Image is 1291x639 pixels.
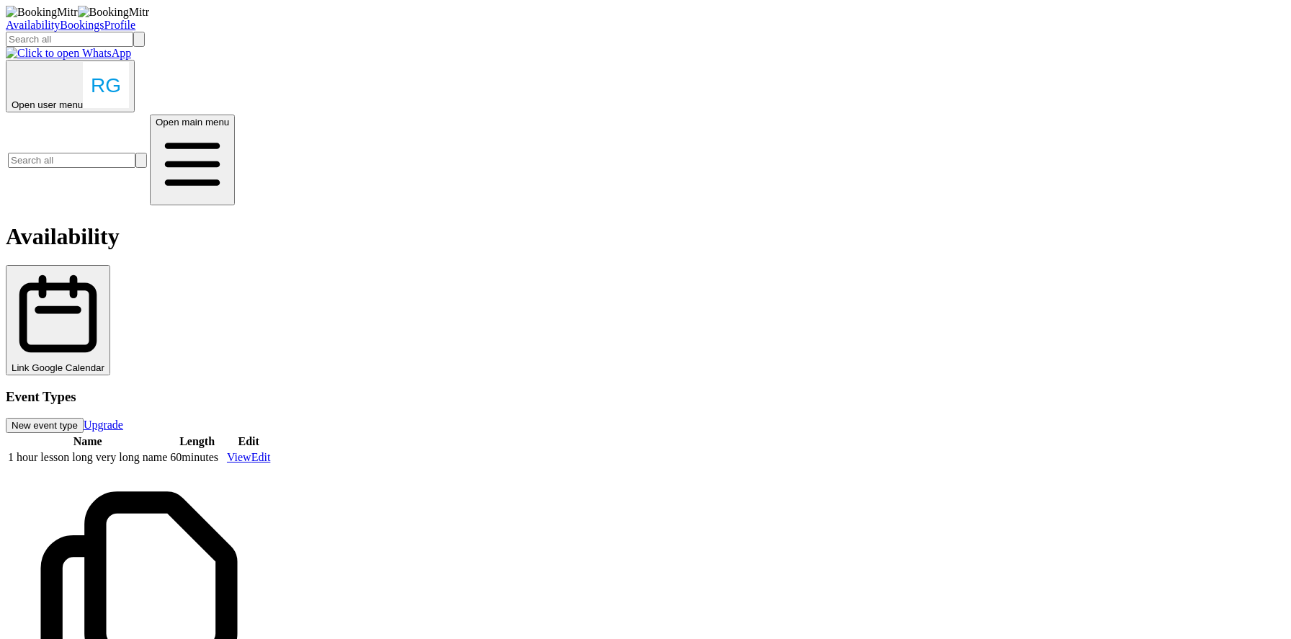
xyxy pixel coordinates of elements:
a: Upgrade [84,419,123,431]
a: Profile [104,19,136,31]
span: Edit [238,435,259,447]
a: Availability [6,19,60,31]
button: Link Google Calendar [6,265,110,375]
img: BookingMitr [78,6,150,19]
a: View [227,451,251,463]
span: 1 hour lesson long very long name [8,451,167,463]
button: Open user menu [6,60,135,112]
span: Open user menu [12,99,83,110]
img: BookingMitr [6,6,78,19]
a: Bookings [60,19,104,31]
td: 60 minutes [169,450,225,465]
th: Name [7,434,168,449]
a: Edit [251,451,271,463]
input: Search all [8,153,135,168]
span: Open main menu [156,117,229,128]
h1: Availability [6,223,1285,250]
button: New event type [6,418,84,433]
img: Click to open WhatsApp [6,47,131,60]
input: Search all [6,32,133,47]
button: Open main menu [150,115,235,205]
h3: Event Types [6,389,1285,405]
th: Length [169,434,225,449]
